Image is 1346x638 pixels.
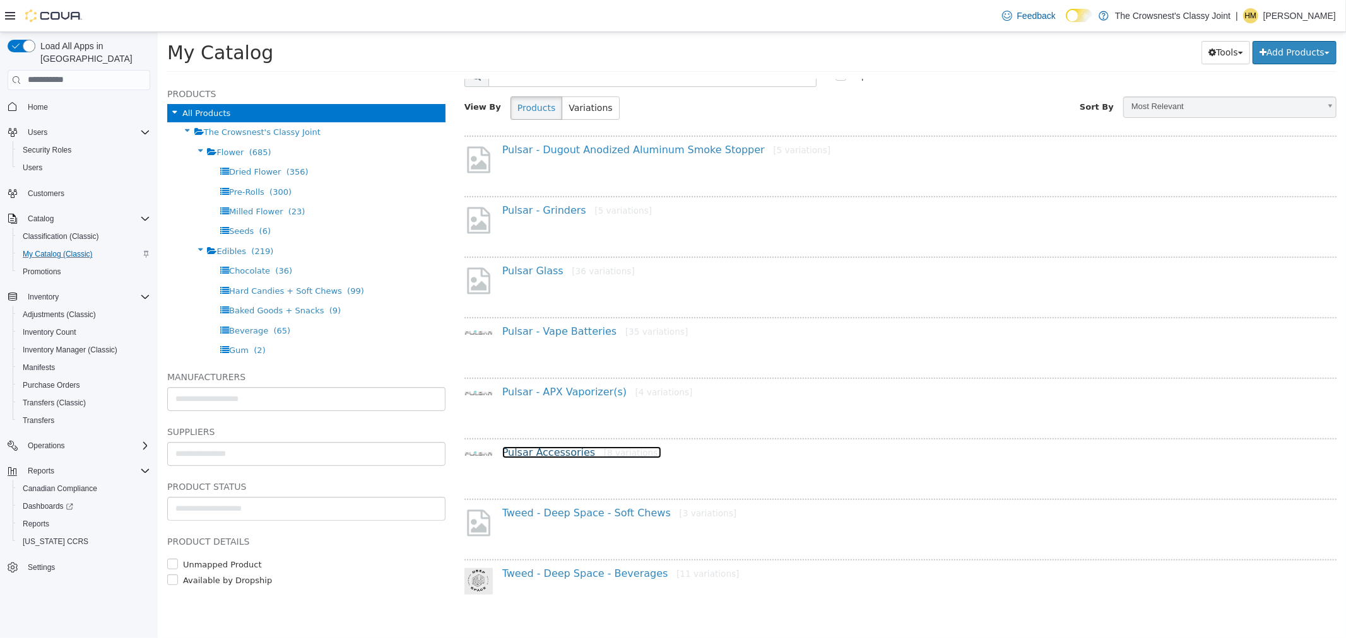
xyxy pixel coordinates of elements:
button: My Catalog (Classic) [13,245,155,263]
button: Home [3,98,155,116]
a: Manifests [18,360,60,375]
span: Feedback [1017,9,1056,22]
button: Transfers (Classic) [13,394,155,412]
span: Canadian Compliance [23,484,97,494]
span: Pre-Rolls [71,155,107,165]
span: (300) [112,155,134,165]
label: Unmapped Product [22,526,104,539]
span: Manifests [18,360,150,375]
span: Dashboards [23,501,73,511]
a: Users [18,160,47,175]
small: [5 variations] [437,173,494,183]
span: (65) [116,294,133,303]
img: missing-image.png [307,233,335,264]
span: Catalog [23,211,150,226]
a: Adjustments (Classic) [18,307,101,322]
a: Tweed - Deep Space - Beverages[11 variations] [345,535,582,547]
img: missing-image.png [307,112,335,143]
span: Flower [59,115,86,125]
button: Settings [3,558,155,576]
span: HM [1245,8,1257,23]
span: Operations [23,438,150,453]
span: Adjustments (Classic) [18,307,150,322]
span: Canadian Compliance [18,481,150,496]
span: Inventory [28,292,59,302]
a: Settings [23,560,60,575]
span: Sort By [922,70,956,79]
span: Dried Flower [71,135,123,144]
span: Classification (Classic) [23,231,99,241]
span: Security Roles [23,145,71,155]
a: Transfers (Classic) [18,395,91,410]
p: | [1236,8,1238,23]
span: Reports [28,466,54,476]
span: Load All Apps in [GEOGRAPHIC_DATA] [35,40,150,65]
a: Purchase Orders [18,378,85,393]
a: Home [23,100,53,115]
small: [11 variations] [519,536,581,547]
span: Transfers [23,415,54,426]
span: Beverage [71,294,110,303]
button: Security Roles [13,141,155,159]
small: [4 variations] [478,355,535,365]
img: missing-image.png [307,475,335,506]
span: (6) [102,194,113,204]
img: missing-image.png [307,173,335,204]
label: Available by Dropship [22,542,114,555]
img: Cova [25,9,82,22]
span: (685) [92,115,114,125]
a: Pulsar Glass[36 variations] [345,233,477,245]
span: Adjustments (Classic) [23,310,96,320]
span: Users [23,125,150,140]
div: Holly McQuarrie [1243,8,1258,23]
span: Inventory Count [18,325,150,340]
span: Security Roles [18,142,150,158]
span: Reports [18,516,150,531]
button: Operations [3,437,155,455]
span: Chocolate [71,234,112,243]
button: Reports [13,515,155,533]
a: Pulsar - APX Vaporizer(s)[4 variations] [345,354,535,366]
button: Transfers [13,412,155,429]
span: Customers [23,185,150,201]
a: My Catalog (Classic) [18,246,98,262]
span: (99) [189,254,206,264]
button: Canadian Compliance [13,480,155,497]
a: Promotions [18,264,66,279]
span: (9) [172,274,183,283]
a: Pulsar - Grinders[5 variations] [345,172,494,184]
a: Pulsar - Dugout Anodized Aluminum Smoke Stopper[5 variations] [345,112,673,124]
span: Transfers (Classic) [18,395,150,410]
button: Reports [23,463,59,478]
span: Users [23,163,42,173]
span: Hard Candies + Soft Chews [71,254,184,264]
span: Edibles [59,214,88,224]
button: Promotions [13,263,155,281]
button: Operations [23,438,70,453]
h5: Product Status [9,447,288,462]
small: [5 variations] [615,113,673,123]
span: Reports [23,463,150,478]
span: Transfers [18,413,150,428]
a: Feedback [997,3,1061,28]
a: Most Relevant [965,64,1179,86]
button: Inventory Manager (Classic) [13,341,155,359]
span: Transfers (Classic) [23,398,86,408]
a: Inventory Manager (Classic) [18,342,122,357]
span: (2) [96,313,107,323]
button: Tools [1044,9,1092,32]
span: My Catalog (Classic) [23,249,93,259]
span: Classification (Classic) [18,229,150,244]
button: Inventory [23,289,64,304]
span: Catalog [28,214,54,224]
span: Home [23,99,150,115]
span: Settings [28,562,55,572]
span: [US_STATE] CCRS [23,536,88,547]
span: Customers [28,188,64,199]
a: Transfers [18,413,59,428]
h5: Products [9,54,288,69]
span: Milled Flower [71,175,125,184]
button: Inventory Count [13,323,155,341]
a: [US_STATE] CCRS [18,534,93,549]
span: Operations [28,441,65,451]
